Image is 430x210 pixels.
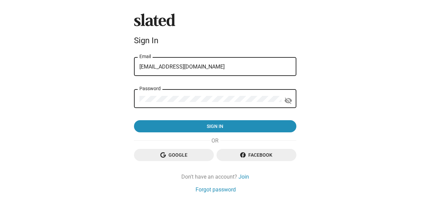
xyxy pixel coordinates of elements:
button: Show password [281,94,295,107]
div: Don't have an account? [134,173,296,180]
span: Facebook [222,149,291,161]
span: Google [139,149,208,161]
div: Sign In [134,36,296,45]
button: Facebook [217,149,296,161]
a: Forgot password [196,186,236,193]
span: Sign in [139,120,291,132]
button: Sign in [134,120,296,132]
mat-icon: visibility_off [284,96,292,106]
a: Join [239,173,249,180]
sl-branding: Sign In [134,14,296,48]
button: Google [134,149,214,161]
